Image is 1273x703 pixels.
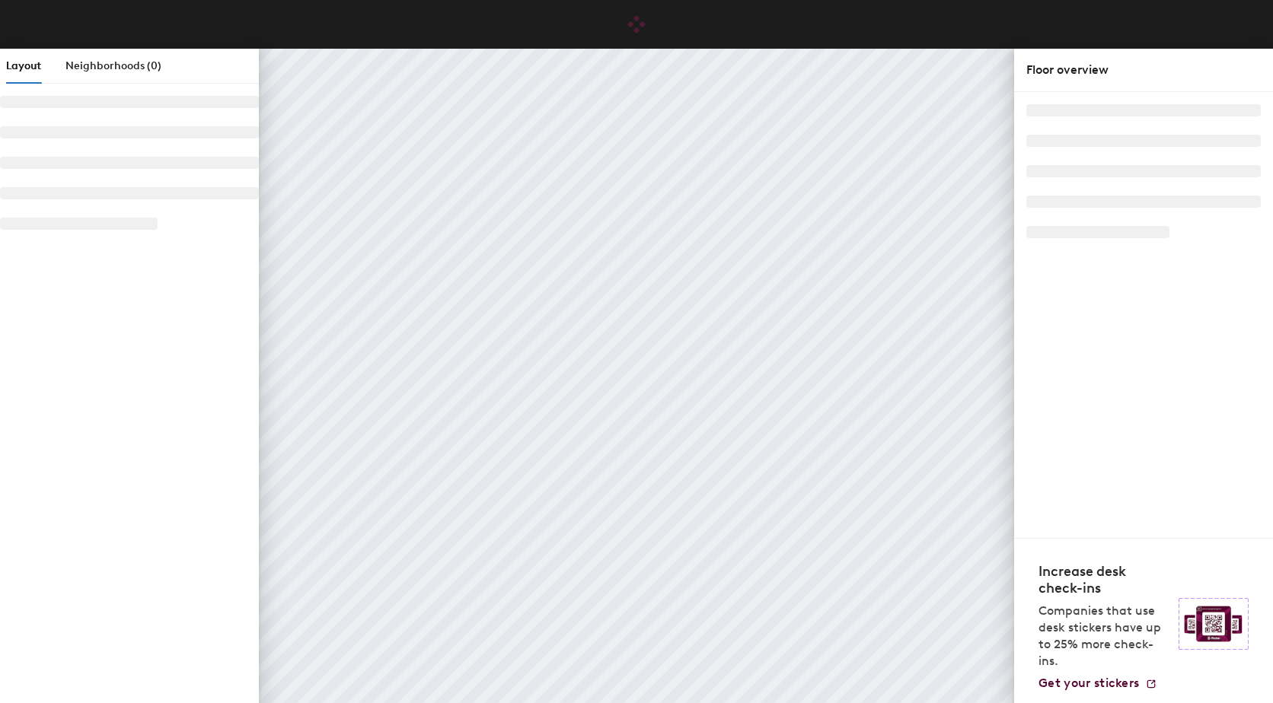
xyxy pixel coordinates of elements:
[65,59,161,72] span: Neighborhoods (0)
[6,59,41,72] span: Layout
[1038,603,1169,670] p: Companies that use desk stickers have up to 25% more check-ins.
[1038,563,1169,596] h4: Increase desk check-ins
[1038,676,1157,691] a: Get your stickers
[1038,676,1139,690] span: Get your stickers
[1026,61,1261,79] div: Floor overview
[1179,598,1249,650] img: Sticker logo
